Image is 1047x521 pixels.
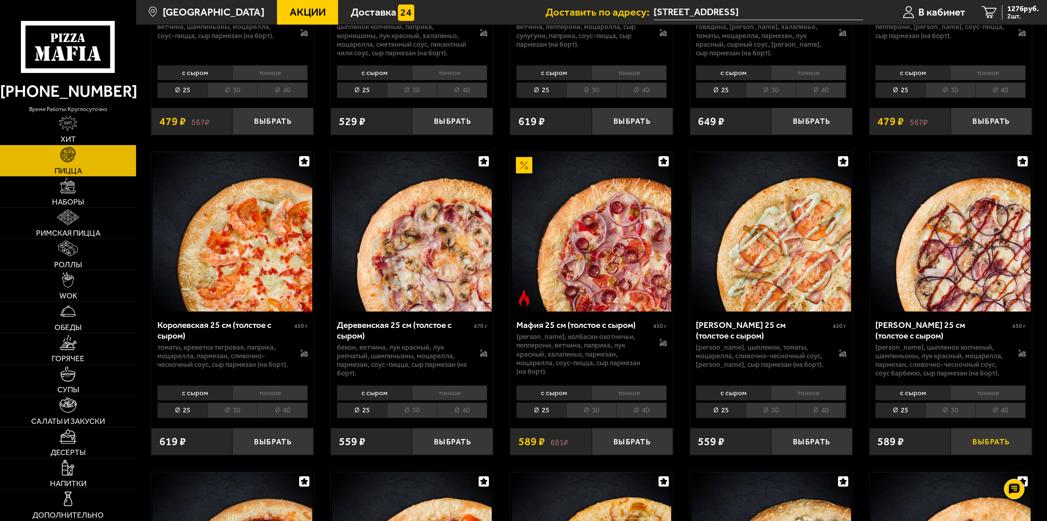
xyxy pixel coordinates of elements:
button: Выбрать [592,108,673,134]
p: бекон, ветчина, лук красный, лук репчатый, шампиньоны, моцарелла, пармезан, соус-пицца, сыр парме... [337,343,469,378]
li: 40 [975,403,1026,418]
li: 30 [746,403,796,418]
a: Деревенская 25 см (толстое с сыром) [331,152,493,312]
div: [PERSON_NAME] 25 см (толстое с сыром) [875,320,1010,341]
span: 479 ₽ [877,116,904,127]
span: Пицца [55,167,82,175]
li: с сыром [337,385,412,400]
p: цыпленок копченый, паприка, корнишоны, лук красный, халапеньо, моцарелла, сметанный соус, пикантн... [337,23,469,57]
span: Обеды [55,323,82,331]
s: 567 ₽ [910,116,928,127]
p: ветчина, пепперони, моцарелла, сыр сулугуни, паприка, соус-пицца, сыр пармезан (на борт). [516,23,648,49]
span: Десерты [50,448,86,456]
button: Выбрать [951,108,1032,134]
li: тонкое [412,385,487,400]
li: тонкое [232,65,308,80]
span: Акции [290,7,326,18]
span: Доставить по адресу: [545,7,654,18]
li: 30 [387,82,437,98]
button: Выбрать [412,108,493,134]
li: 25 [337,403,387,418]
li: 30 [207,82,257,98]
li: с сыром [157,65,232,80]
button: Выбрать [771,428,852,455]
span: Доставка [351,7,396,18]
li: тонкое [771,385,846,400]
li: 40 [975,82,1026,98]
span: WOK [59,292,77,300]
li: 40 [437,82,487,98]
span: В кабинет [918,7,965,18]
span: Наборы [52,198,84,206]
img: 15daf4d41897b9f0e9f617042186c801.svg [398,5,414,21]
img: Деревенская 25 см (толстое с сыром) [332,152,492,312]
div: Мафия 25 см (толстое с сыром) [516,320,651,330]
span: 470 г [474,323,487,330]
li: 40 [796,82,846,98]
li: тонкое [412,65,487,80]
img: Мафия 25 см (толстое с сыром) [512,152,672,312]
li: с сыром [875,385,950,400]
a: Королевская 25 см (толстое с сыром) [151,152,313,312]
span: Горячее [52,355,84,362]
li: 25 [696,82,746,98]
li: 30 [925,403,975,418]
li: с сыром [696,385,771,400]
p: [PERSON_NAME], цыпленок, томаты, моцарелла, сливочно-чесночный соус, [PERSON_NAME], сыр пармезан ... [696,343,828,369]
span: Римская пицца [36,229,100,237]
li: с сыром [875,65,950,80]
span: 589 ₽ [877,436,904,447]
li: тонкое [232,385,308,400]
span: Дополнительно [32,511,104,519]
li: 25 [875,82,925,98]
span: Роллы [54,261,82,268]
span: 479 ₽ [159,116,186,127]
li: 25 [696,403,746,418]
li: 30 [746,82,796,98]
span: 1276 руб. [1007,5,1039,13]
li: тонкое [950,65,1026,80]
p: [PERSON_NAME], цыпленок копченый, шампиньоны, лук красный, моцарелла, пармезан, сливочно-чесночны... [875,343,1007,378]
li: 40 [257,403,308,418]
span: Салаты и закуски [31,417,105,425]
span: 529 ₽ [339,116,366,127]
button: Выбрать [771,108,852,134]
li: тонкое [950,385,1026,400]
span: 450 г [294,323,308,330]
li: с сыром [696,65,771,80]
li: тонкое [771,65,846,80]
a: АкционныйОстрое блюдоМафия 25 см (толстое с сыром) [510,152,672,312]
span: 559 ₽ [339,436,366,447]
li: с сыром [157,385,232,400]
div: Деревенская 25 см (толстое с сыром) [337,320,472,341]
li: 25 [875,403,925,418]
p: томаты, креветка тигровая, паприка, моцарелла, пармезан, сливочно-чесночный соус, сыр пармезан (н... [157,343,289,369]
li: 30 [566,82,616,98]
li: с сыром [516,385,591,400]
li: 40 [796,403,846,418]
span: 619 ₽ [518,116,545,127]
img: Острое блюдо [516,290,532,306]
img: Королевская 25 см (толстое с сыром) [152,152,312,312]
li: 25 [337,82,387,98]
button: Выбрать [592,428,673,455]
span: 619 ₽ [159,436,186,447]
span: 2 шт. [1007,13,1039,20]
a: Чикен Ранч 25 см (толстое с сыром) [690,152,852,312]
span: 589 ₽ [518,436,545,447]
li: тонкое [591,385,667,400]
span: Супы [57,386,79,394]
li: 40 [437,403,487,418]
button: Выбрать [232,428,313,455]
span: 420 г [833,323,846,330]
p: [PERSON_NAME], колбаски охотничьи, пепперони, ветчина, паприка, лук красный, халапеньо, пармезан,... [516,332,648,376]
button: Выбрать [412,428,493,455]
span: [GEOGRAPHIC_DATA] [163,7,264,18]
li: 30 [566,403,616,418]
div: Королевская 25 см (толстое с сыром) [157,320,292,341]
span: Напитки [50,480,86,487]
li: 40 [616,403,667,418]
li: 25 [516,82,566,98]
li: 25 [157,82,207,98]
li: 25 [516,403,566,418]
